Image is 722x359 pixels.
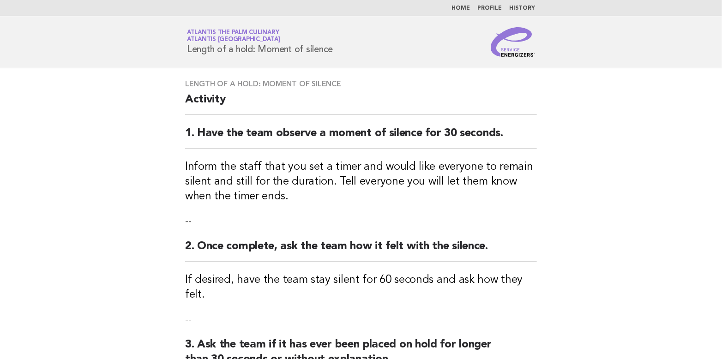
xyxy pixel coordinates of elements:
a: Profile [477,6,502,11]
span: Atlantis [GEOGRAPHIC_DATA] [187,37,280,43]
a: Home [451,6,470,11]
a: History [509,6,535,11]
h2: 2. Once complete, ask the team how it felt with the silence. [185,239,537,262]
h3: If desired, have the team stay silent for 60 seconds and ask how they felt. [185,273,537,302]
h2: 1. Have the team observe a moment of silence for 30 seconds. [185,126,537,149]
p: -- [185,313,537,326]
img: Service Energizers [491,27,535,57]
h3: Inform the staff that you set a timer and would like everyone to remain silent and still for the ... [185,160,537,204]
p: -- [185,215,537,228]
h3: Length of a hold: Moment of silence [185,79,537,89]
h1: Length of a hold: Moment of silence [187,30,333,54]
h2: Activity [185,92,537,115]
a: Atlantis The Palm CulinaryAtlantis [GEOGRAPHIC_DATA] [187,30,280,42]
